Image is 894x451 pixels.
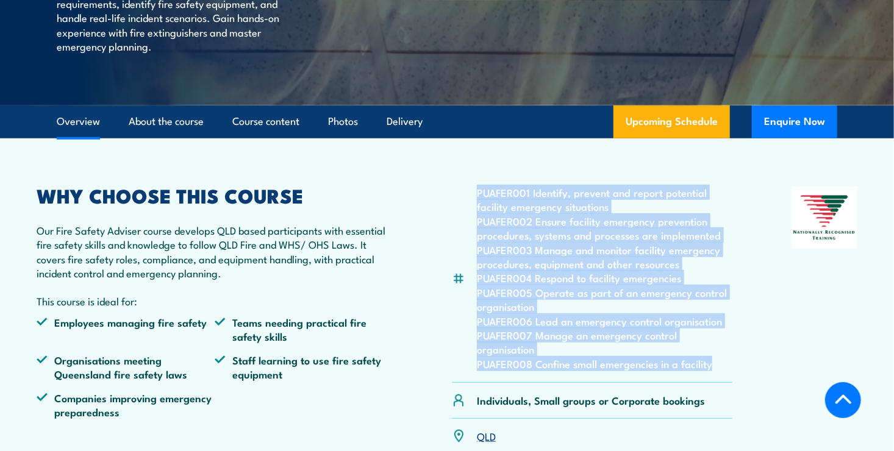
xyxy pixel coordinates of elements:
[752,105,837,138] button: Enquire Now
[477,214,732,243] li: PUAFER002 Ensure facility emergency prevention procedures, systems and processes are implemented
[477,243,732,271] li: PUAFER003 Manage and monitor facility emergency procedures, equipment and other resources
[37,223,393,280] p: Our Fire Safety Adviser course develops QLD based participants with essential fire safety skills ...
[477,285,732,314] li: PUAFER005 Operate as part of an emergency control organisation
[37,294,393,308] p: This course is ideal for:
[37,315,215,344] li: Employees managing fire safety
[477,428,496,443] a: QLD
[232,105,299,138] a: Course content
[792,186,857,249] img: Nationally Recognised Training logo.
[37,353,215,382] li: Organisations meeting Queensland fire safety laws
[477,314,732,328] li: PUAFER006 Lead an emergency control organisation
[37,186,393,204] h2: WHY CHOOSE THIS COURSE
[215,315,393,344] li: Teams needing practical fire safety skills
[613,105,730,138] a: Upcoming Schedule
[57,105,100,138] a: Overview
[477,357,732,371] li: PUAFER008 Confine small emergencies in a facility
[37,391,215,419] li: Companies improving emergency preparedness
[387,105,423,138] a: Delivery
[477,185,732,214] li: PUAFER001 Identify, prevent and report potential facility emergency situations
[477,271,732,285] li: PUAFER004 Respond to facility emergencies
[215,353,393,382] li: Staff learning to use fire safety equipment
[477,393,705,407] p: Individuals, Small groups or Corporate bookings
[477,328,732,357] li: PUAFER007 Manage an emergency control organisation
[328,105,358,138] a: Photos
[129,105,204,138] a: About the course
